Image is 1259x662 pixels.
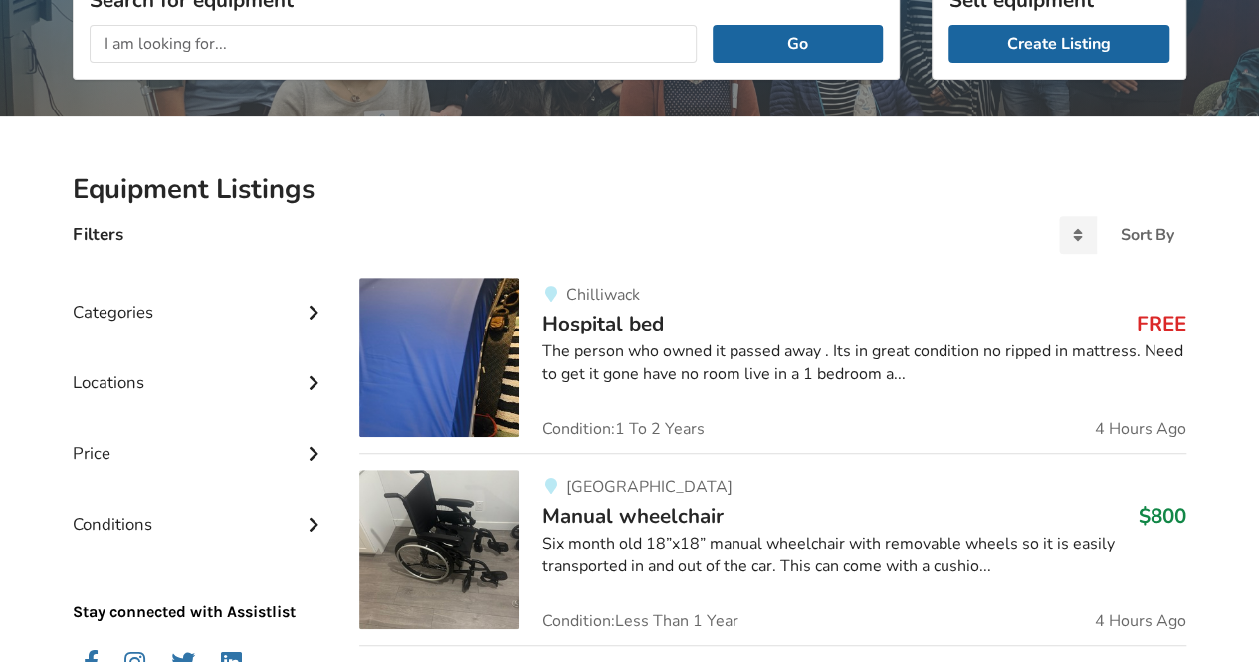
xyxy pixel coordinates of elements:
div: Price [73,403,327,474]
button: Go [713,25,883,63]
input: I am looking for... [90,25,697,63]
span: Condition: 1 To 2 Years [542,421,705,437]
img: bedroom equipment-hospital bed [359,278,519,437]
span: Condition: Less Than 1 Year [542,613,738,629]
img: mobility-manual wheelchair [359,470,519,629]
h3: FREE [1137,311,1186,336]
h4: Filters [73,223,123,246]
span: Chilliwack [565,284,639,306]
a: bedroom equipment-hospital bedChilliwackHospital bedFREEThe person who owned it passed away . Its... [359,278,1186,453]
div: Six month old 18”x18” manual wheelchair with removable wheels so it is easily transported in and ... [542,533,1186,578]
a: mobility-manual wheelchair [GEOGRAPHIC_DATA]Manual wheelchair$800Six month old 18”x18” manual whe... [359,453,1186,645]
span: Manual wheelchair [542,502,724,530]
h3: $800 [1139,503,1186,529]
p: Stay connected with Assistlist [73,546,327,624]
h2: Equipment Listings [73,172,1186,207]
a: Create Listing [948,25,1169,63]
span: Hospital bed [542,310,664,337]
div: Conditions [73,474,327,545]
span: [GEOGRAPHIC_DATA] [565,476,732,498]
span: 4 Hours Ago [1095,421,1186,437]
div: Sort By [1121,227,1174,243]
span: 4 Hours Ago [1095,613,1186,629]
div: The person who owned it passed away . Its in great condition no ripped in mattress. Need to get i... [542,340,1186,386]
div: Categories [73,262,327,332]
div: Locations [73,332,327,403]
